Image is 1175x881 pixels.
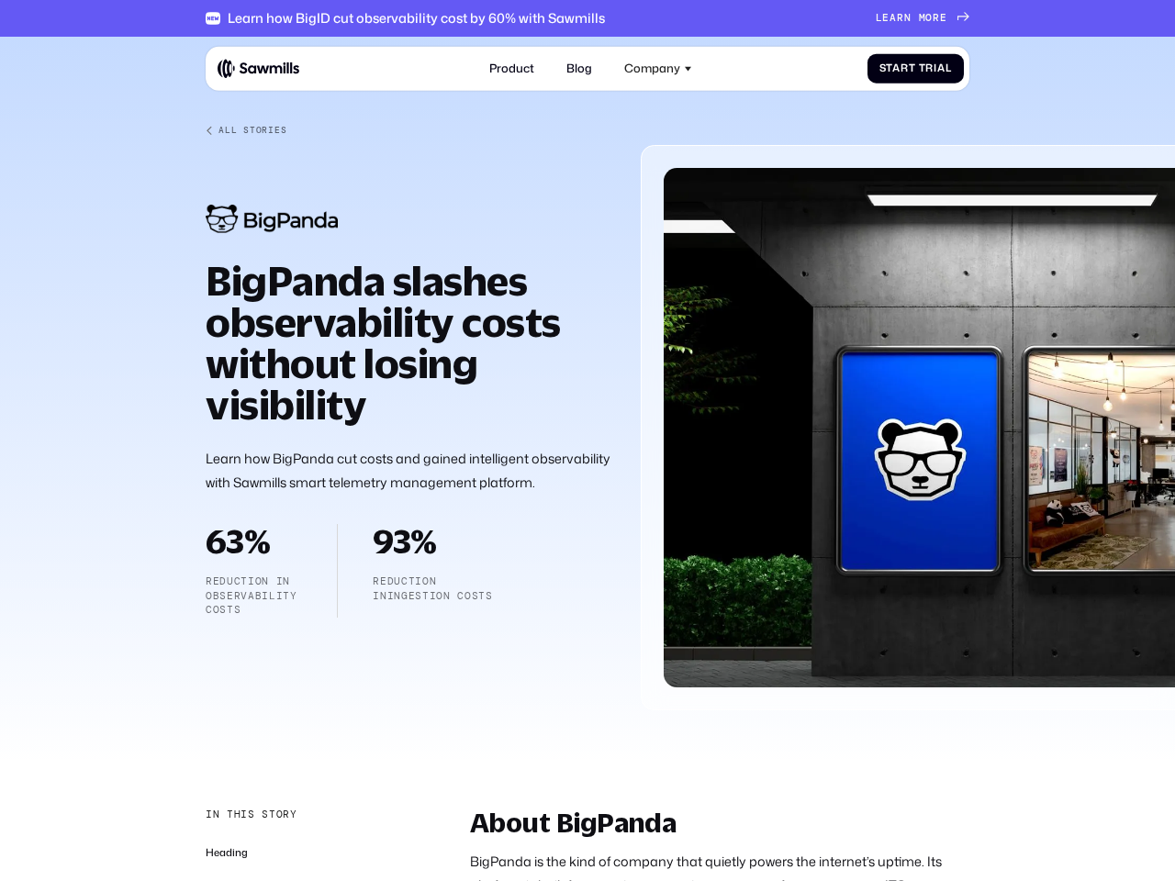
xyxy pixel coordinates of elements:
div: All Stories [218,125,286,136]
p: reduction iningestion costs [373,574,493,603]
a: Start Trial [867,53,964,84]
h1: BigPanda slashes observability costs without losing visibility [206,260,612,425]
a: Learn more [876,12,969,24]
h2: 63% [206,524,302,557]
div: Learn how BigID cut observability cost by 60% with Sawmills [228,10,605,26]
p: Reduction in observability costs [206,574,302,618]
div: Start Trial [879,62,952,74]
a: All Stories [206,125,612,136]
a: Blog [557,52,600,84]
h2: 93% [373,524,493,557]
a: Heading [206,845,248,860]
a: Product [480,52,543,84]
h2: About BigPanda [470,808,969,837]
div: Company [624,61,680,75]
p: Learn how BigPanda cut costs and gained intelligent observability with Sawmills smart telemetry m... [206,447,612,495]
div: In this story [206,808,297,822]
div: Learn more [876,12,947,24]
